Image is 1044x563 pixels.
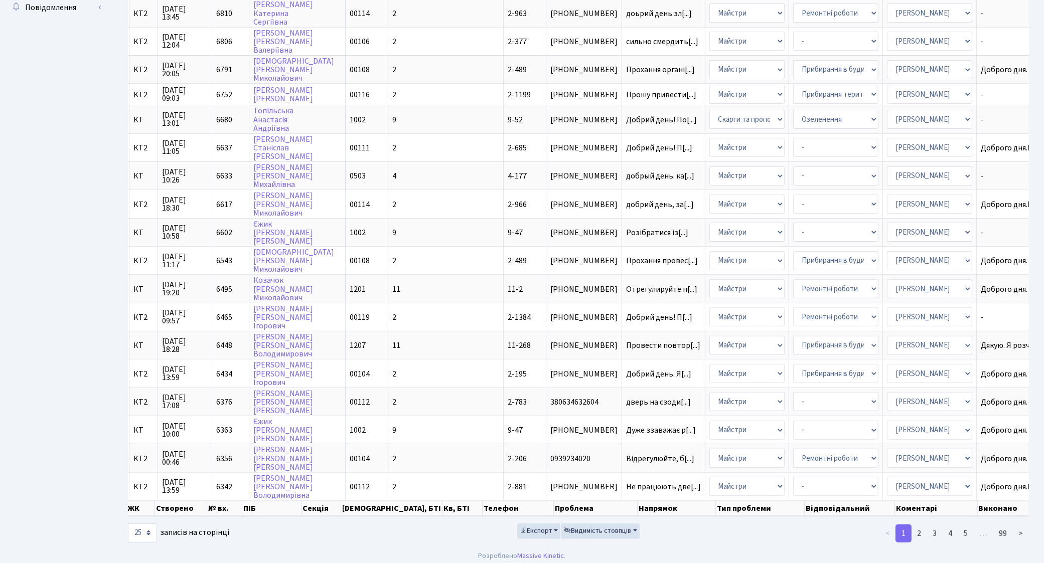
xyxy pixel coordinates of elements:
[1012,524,1029,542] a: >
[350,284,366,295] span: 1201
[133,341,154,349] span: КТ
[216,114,232,125] span: 6680
[392,397,396,408] span: 2
[162,309,208,325] span: [DATE] 09:57
[162,139,208,155] span: [DATE] 11:05
[550,116,618,124] span: [PHONE_NUMBER]
[508,368,527,380] span: 2-195
[162,5,208,21] span: [DATE] 13:45
[253,331,313,359] a: [PERSON_NAME][PERSON_NAME]Володимирович
[550,370,618,378] span: [PHONE_NUMBER]
[508,453,527,464] span: 2-206
[392,170,396,181] span: 4
[350,397,370,408] span: 00112
[626,425,696,436] span: Дуже ззаважає р[...]
[550,285,618,293] span: [PHONE_NUMBER]
[162,33,208,49] span: [DATE] 12:04
[302,501,341,516] th: Секція
[626,284,697,295] span: Отрегулируйте п[...]
[253,303,313,331] a: [PERSON_NAME][PERSON_NAME]Ігорович
[550,426,618,434] span: [PHONE_NUMBER]
[253,416,313,444] a: Єжик[PERSON_NAME][PERSON_NAME]
[253,56,334,84] a: [DEMOGRAPHIC_DATA][PERSON_NAME]Миколайович
[216,481,232,492] span: 6342
[162,281,208,297] span: [DATE] 19:20
[626,170,694,181] span: добрый день. ка[...]
[253,85,313,104] a: [PERSON_NAME][PERSON_NAME]
[626,312,692,323] span: Добрий день! П[...]
[216,397,232,408] span: 6376
[550,91,618,99] span: [PHONE_NUMBER]
[626,227,688,238] span: Розібратися із[...]
[895,501,978,516] th: Коментарі
[216,284,232,295] span: 6495
[350,453,370,464] span: 00104
[508,284,523,295] span: 11-2
[216,89,232,100] span: 6752
[162,111,208,127] span: [DATE] 13:01
[392,114,396,125] span: 9
[508,64,527,75] span: 2-489
[508,142,527,153] span: 2-685
[350,425,366,436] span: 1002
[479,550,566,561] div: Розроблено .
[927,524,943,542] a: 3
[162,86,208,102] span: [DATE] 09:03
[155,501,207,516] th: Створено
[162,196,208,212] span: [DATE] 18:30
[162,62,208,78] span: [DATE] 20:05
[162,168,208,184] span: [DATE] 10:26
[216,340,232,351] span: 6448
[128,523,157,542] select: записів на сторінці
[508,340,531,351] span: 11-268
[392,89,396,100] span: 2
[626,142,692,153] span: Добрий день! П[...]
[392,340,400,351] span: 11
[133,66,154,74] span: КТ2
[133,144,154,152] span: КТ2
[216,36,232,47] span: 6806
[133,229,154,237] span: КТ
[508,114,523,125] span: 9-52
[626,453,694,464] span: Відрегулюйте, б[...]
[162,224,208,240] span: [DATE] 10:58
[253,162,313,190] a: [PERSON_NAME][PERSON_NAME]Михайлівна
[350,199,370,210] span: 00114
[550,229,618,237] span: [PHONE_NUMBER]
[133,370,154,378] span: КТ2
[253,388,313,416] a: [PERSON_NAME][PERSON_NAME][PERSON_NAME]
[626,36,698,47] span: сильно смердить[...]
[350,227,366,238] span: 1002
[483,501,554,516] th: Телефон
[216,255,232,266] span: 6543
[392,368,396,380] span: 2
[253,360,313,388] a: [PERSON_NAME][PERSON_NAME]Ігорович
[896,524,912,542] a: 1
[216,199,232,210] span: 6617
[550,257,618,265] span: [PHONE_NUMBER]
[253,473,313,501] a: [PERSON_NAME][PERSON_NAME]Володимирівна
[253,134,313,162] a: [PERSON_NAME]Станіслав[PERSON_NAME]
[561,523,640,539] button: Видимість стовпців
[442,501,482,516] th: Кв, БТІ
[350,340,366,351] span: 1207
[253,28,313,56] a: [PERSON_NAME][PERSON_NAME]Валеріївна
[216,64,232,75] span: 6791
[133,116,154,124] span: КТ
[392,453,396,464] span: 2
[626,199,694,210] span: добрий день, за[...]
[958,524,974,542] a: 5
[162,422,208,438] span: [DATE] 10:00
[508,8,527,19] span: 2-963
[626,340,700,351] span: Провести повтор[...]
[350,114,366,125] span: 1002
[133,201,154,209] span: КТ2
[392,64,396,75] span: 2
[508,481,527,492] span: 2-881
[626,8,692,19] span: доьрий день зл[...]
[341,501,442,516] th: [DEMOGRAPHIC_DATA], БТІ
[550,201,618,209] span: [PHONE_NUMBER]
[392,312,396,323] span: 2
[550,144,618,152] span: [PHONE_NUMBER]
[216,170,232,181] span: 6633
